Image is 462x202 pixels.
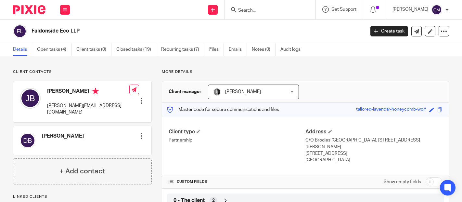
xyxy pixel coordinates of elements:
[209,43,224,56] a: Files
[13,24,27,38] img: svg%3E
[169,88,201,95] h3: Client manager
[356,106,426,114] div: tailored-lavendar-honeycomb-wolf
[13,43,32,56] a: Details
[237,8,296,14] input: Search
[59,166,105,176] h4: + Add contact
[213,88,221,96] img: DSC_9061-3.jpg
[13,194,152,199] p: Linked clients
[162,69,449,74] p: More details
[92,88,99,94] i: Primary
[42,133,84,140] h4: [PERSON_NAME]
[331,7,356,12] span: Get Support
[37,43,71,56] a: Open tasks (4)
[32,28,295,34] h2: Faldonside Eco LLP
[161,43,204,56] a: Recurring tasks (7)
[47,88,129,96] h4: [PERSON_NAME]
[167,106,279,113] p: Master code for secure communications and files
[169,137,305,143] p: Partnership
[305,150,442,157] p: [STREET_ADDRESS]
[13,5,45,14] img: Pixie
[305,128,442,135] h4: Address
[116,43,156,56] a: Closed tasks (19)
[225,89,261,94] span: [PERSON_NAME]
[252,43,276,56] a: Notes (0)
[20,133,35,148] img: svg%3E
[431,5,442,15] img: svg%3E
[20,88,41,109] img: svg%3E
[384,179,421,185] label: Show empty fields
[76,43,111,56] a: Client tasks (0)
[305,157,442,163] p: [GEOGRAPHIC_DATA]
[392,6,428,13] p: [PERSON_NAME]
[370,26,408,36] a: Create task
[305,137,442,150] p: C/O Brodies [GEOGRAPHIC_DATA], [STREET_ADDRESS][PERSON_NAME]
[169,128,305,135] h4: Client type
[13,69,152,74] p: Client contacts
[229,43,247,56] a: Emails
[169,179,305,184] h4: CUSTOM FIELDS
[280,43,305,56] a: Audit logs
[47,102,129,116] p: [PERSON_NAME][EMAIL_ADDRESS][DOMAIN_NAME]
